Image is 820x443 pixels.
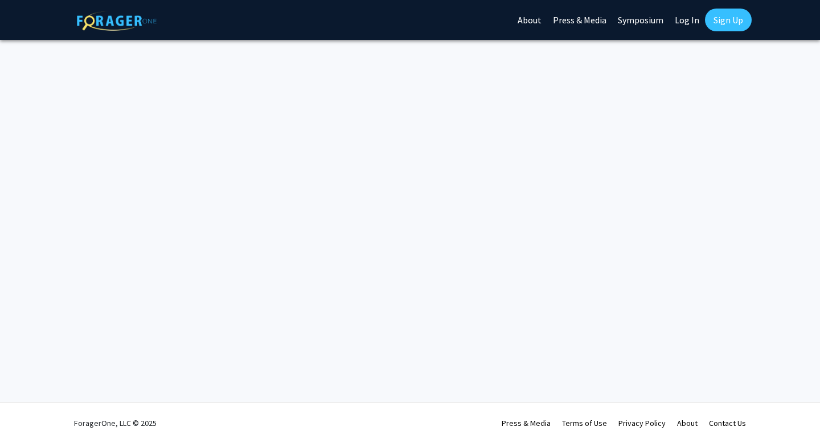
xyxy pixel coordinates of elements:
a: Terms of Use [562,418,607,428]
a: Privacy Policy [618,418,666,428]
a: Contact Us [709,418,746,428]
img: ForagerOne Logo [77,11,157,31]
a: Press & Media [502,418,551,428]
a: About [677,418,698,428]
a: Sign Up [705,9,752,31]
div: ForagerOne, LLC © 2025 [74,403,157,443]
